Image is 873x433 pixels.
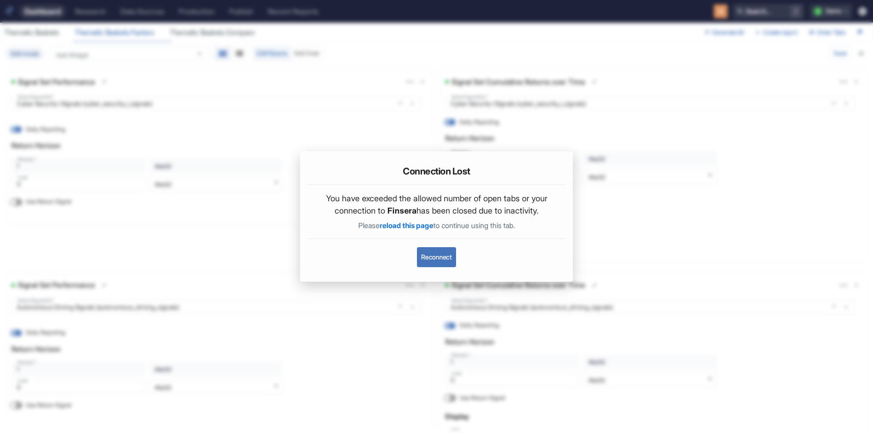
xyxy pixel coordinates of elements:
[315,192,558,217] p: You have exceeded the allowed number of open tabs or your connection to has been closed due to in...
[380,221,433,230] span: reload this page
[387,206,416,215] span: Finsera
[417,247,456,267] button: Reconnect
[403,166,470,177] h5: Connection Lost
[315,220,558,231] p: Please to continue using this tab.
